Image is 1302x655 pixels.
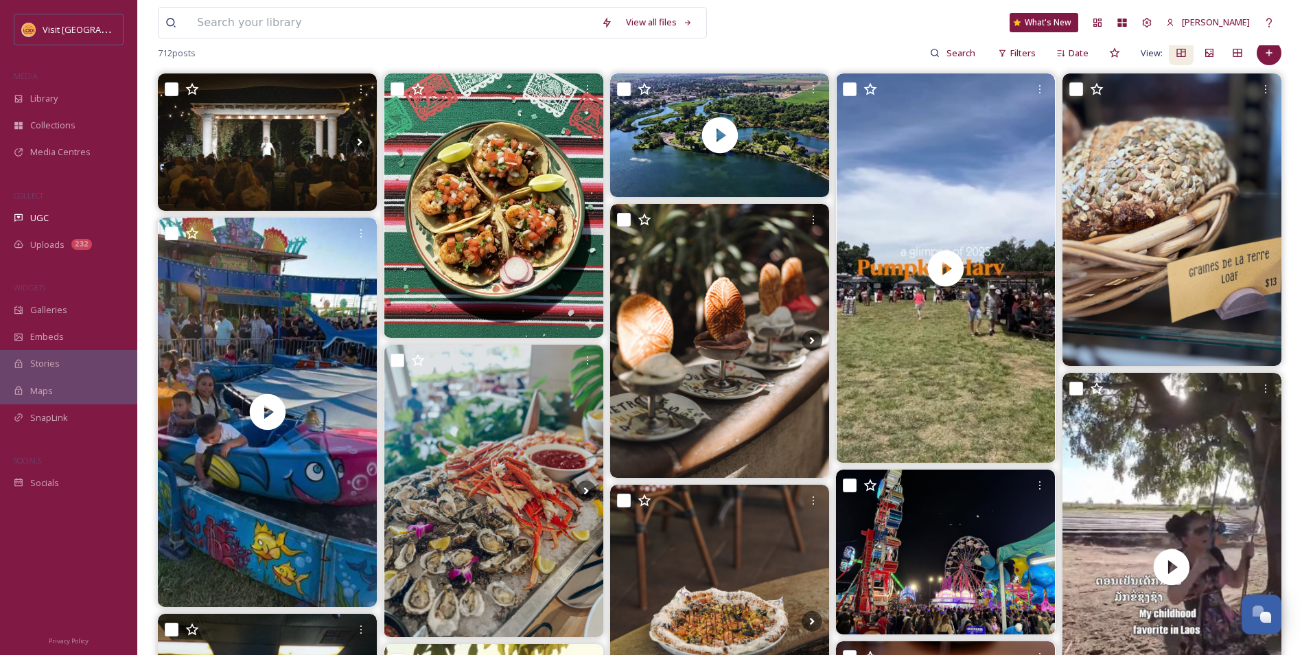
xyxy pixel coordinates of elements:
[1141,47,1163,60] span: View:
[158,218,377,607] img: thumbnail
[49,636,89,645] span: Privacy Policy
[1182,16,1250,28] span: [PERSON_NAME]
[30,476,59,490] span: Socials
[384,345,603,636] img: a beautiful, outdoor sunday brunch with fresh poke, POG, and relaxing vibes 🌴 fsoahu --- four sea...
[610,204,829,478] img: The perfect way to end your weekend 🍨
[14,71,38,81] span: MEDIA
[158,218,377,607] video: Mi bebé bien feliz con su primita ❤️🤗😍 #juegos #fbreelsfypシ゚viralシ #fypシ゚ #foryouシ #bebefeliz #pa...
[30,411,68,424] span: SnapLink
[43,23,149,36] span: Visit [GEOGRAPHIC_DATA]
[610,73,829,197] video: I’ve lived three years in California and have seen some beautiful places, but this one just sets ...
[619,9,699,36] a: View all files
[610,73,829,197] img: thumbnail
[30,384,53,398] span: Maps
[158,73,377,210] img: Comedy Night in Lodi was a hit! 🎤✨ We wrapped up the last show of the year (and at this venue) wi...
[71,239,92,250] div: 232
[1062,73,1281,365] img: Meet your new favorite loaf—our Graines De La Terre, baked fresh in-house at Maison Lodi. This he...
[158,47,196,60] span: 712 posts
[30,92,58,105] span: Library
[30,119,75,132] span: Collections
[1242,595,1281,634] button: Open Chat
[22,23,36,36] img: Square%20Social%20Visit%20Lodi.png
[49,632,89,648] a: Privacy Policy
[836,73,1055,463] video: OUR PUMPKIN HARVEST FESTIVAL IS HAPPENING🍂 SATURDAY, OCTOBER 11 📣 We have many free activities fo...
[836,470,1055,634] img: About last night . . . . . . . . #lodigrapefestival #lodi #lodicalifornia #visitlodi #sanjoaquinc...
[30,330,64,343] span: Embeds
[30,357,60,370] span: Stories
[836,73,1055,463] img: thumbnail
[384,73,603,338] img: It's Mexican Independence Day!! Come celebrate with us and get yourself some Surf and Turf tacos!...
[30,303,67,317] span: Galleries
[30,238,65,251] span: Uploads
[1010,13,1078,32] a: What's New
[1069,47,1089,60] span: Date
[1010,47,1036,60] span: Filters
[30,211,49,225] span: UGC
[190,8,594,38] input: Search your library
[14,455,41,466] span: SOCIALS
[30,146,91,159] span: Media Centres
[14,190,43,200] span: COLLECT
[940,39,984,67] input: Search
[1159,9,1257,36] a: [PERSON_NAME]
[14,282,45,292] span: WIDGETS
